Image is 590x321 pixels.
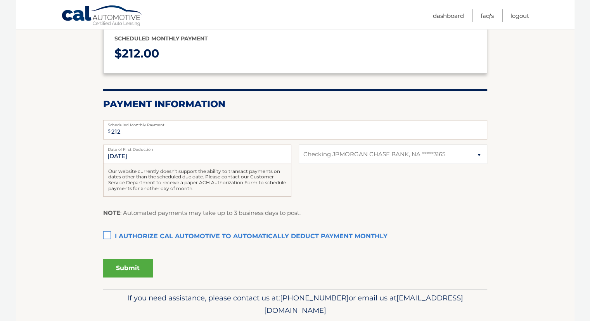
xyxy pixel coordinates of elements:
[114,34,476,44] p: Scheduled monthly payment
[510,9,529,22] a: Logout
[103,229,487,244] label: I authorize cal automotive to automatically deduct payment monthly
[122,46,159,61] span: 212.00
[433,9,464,22] a: Dashboard
[103,145,291,151] label: Date of First Deduction
[103,209,120,216] strong: NOTE
[481,9,494,22] a: FAQ's
[108,292,482,317] p: If you need assistance, please contact us at: or email us at
[103,145,291,164] input: Payment Date
[103,120,487,140] input: Payment Amount
[106,122,113,140] span: $
[114,44,476,64] p: $
[103,164,291,197] div: Our website currently doesn't support the ability to transact payments on dates other than the sc...
[103,98,487,110] h2: Payment Information
[280,293,349,302] span: [PHONE_NUMBER]
[103,120,487,126] label: Scheduled Monthly Payment
[103,259,153,277] button: Submit
[103,208,301,218] p: : Automated payments may take up to 3 business days to post.
[264,293,463,315] span: [EMAIL_ADDRESS][DOMAIN_NAME]
[61,5,143,28] a: Cal Automotive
